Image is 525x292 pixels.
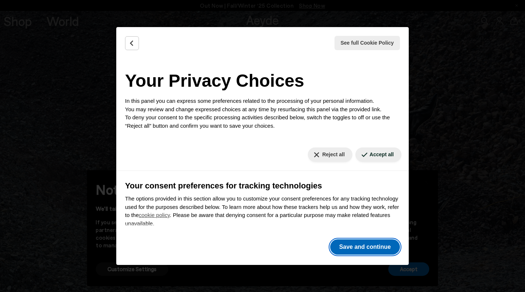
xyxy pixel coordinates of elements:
p: In this panel you can express some preferences related to the processing of your personal informa... [125,97,400,130]
a: cookie policy - link opens in a new tab [139,212,170,218]
button: Accept all [355,147,401,162]
button: Save and continue [330,239,400,255]
button: See full Cookie Policy [335,36,400,50]
h3: Your consent preferences for tracking technologies [125,180,400,192]
h2: Your Privacy Choices [125,68,400,94]
button: Reject all [308,147,352,162]
button: Back [125,36,139,50]
p: The options provided in this section allow you to customize your consent preferences for any trac... [125,195,400,228]
span: See full Cookie Policy [341,39,394,47]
